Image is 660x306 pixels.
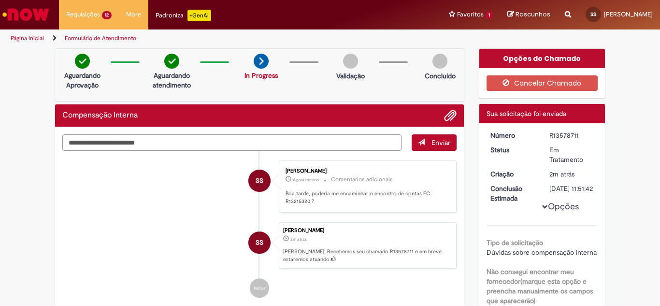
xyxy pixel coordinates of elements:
span: [PERSON_NAME] [604,10,653,18]
time: 29/09/2025 17:53:31 [293,177,319,183]
img: ServiceNow [1,5,51,24]
a: Formulário de Atendimento [65,34,136,42]
p: Aguardando atendimento [148,71,195,90]
img: check-circle-green.png [75,54,90,69]
ul: Trilhas de página [7,29,433,47]
span: Rascunhos [516,10,550,19]
dt: Conclusão Estimada [483,184,543,203]
button: Adicionar anexos [444,109,457,122]
span: SS [256,231,263,254]
p: Validação [336,71,365,81]
span: Dúvidas sobre compensação interna [487,248,597,257]
p: Concluído [425,71,456,81]
span: SS [590,11,596,17]
dt: Criação [483,169,543,179]
span: 2m atrás [549,170,574,178]
div: Em Tratamento [549,145,594,164]
div: Suerlei Duarte Ribeiro Silva [248,232,271,254]
small: Comentários adicionais [331,175,393,184]
span: Favoritos [457,10,484,19]
h2: Compensação Interna Histórico de tíquete [62,111,138,120]
span: Enviar [431,138,450,147]
span: More [126,10,141,19]
button: Enviar [412,134,457,151]
p: Aguardando Aprovação [59,71,106,90]
span: Requisições [66,10,100,19]
span: Agora mesmo [293,177,319,183]
img: check-circle-green.png [164,54,179,69]
img: img-circle-grey.png [343,54,358,69]
dt: Status [483,145,543,155]
span: Sua solicitação foi enviada [487,109,566,118]
img: img-circle-grey.png [432,54,447,69]
div: R13578711 [549,131,594,140]
b: Tipo de solicitação [487,238,543,247]
button: Cancelar Chamado [487,75,598,91]
p: Boa tarde, poderia me encaminhar o encontro de contas EC R13215320 ? [286,190,446,205]
b: Não consegui encontrar meu fornecedor(marque esta opção e preencha manualmente os campos que apar... [487,267,593,305]
li: Suerlei Duarte Ribeiro Silva [62,222,457,269]
span: SS [256,169,263,192]
img: arrow-next.png [254,54,269,69]
div: [PERSON_NAME] [286,168,446,174]
div: Padroniza [156,10,211,21]
span: 12 [102,11,112,19]
div: Opções do Chamado [479,49,605,68]
p: [PERSON_NAME]! Recebemos seu chamado R13578711 e em breve estaremos atuando. [283,248,451,263]
p: +GenAi [187,10,211,21]
a: Página inicial [11,34,44,42]
div: [PERSON_NAME] [283,228,451,233]
textarea: Digite sua mensagem aqui... [62,134,402,151]
div: Suerlei Duarte Ribeiro Silva [248,170,271,192]
div: [DATE] 11:51:42 [549,184,594,193]
div: 29/09/2025 17:51:24 [549,169,594,179]
span: 1 [486,11,493,19]
a: In Progress [244,71,278,80]
span: 2m atrás [290,236,307,242]
dt: Número [483,131,543,140]
time: 29/09/2025 17:51:24 [549,170,574,178]
a: Rascunhos [507,10,550,19]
